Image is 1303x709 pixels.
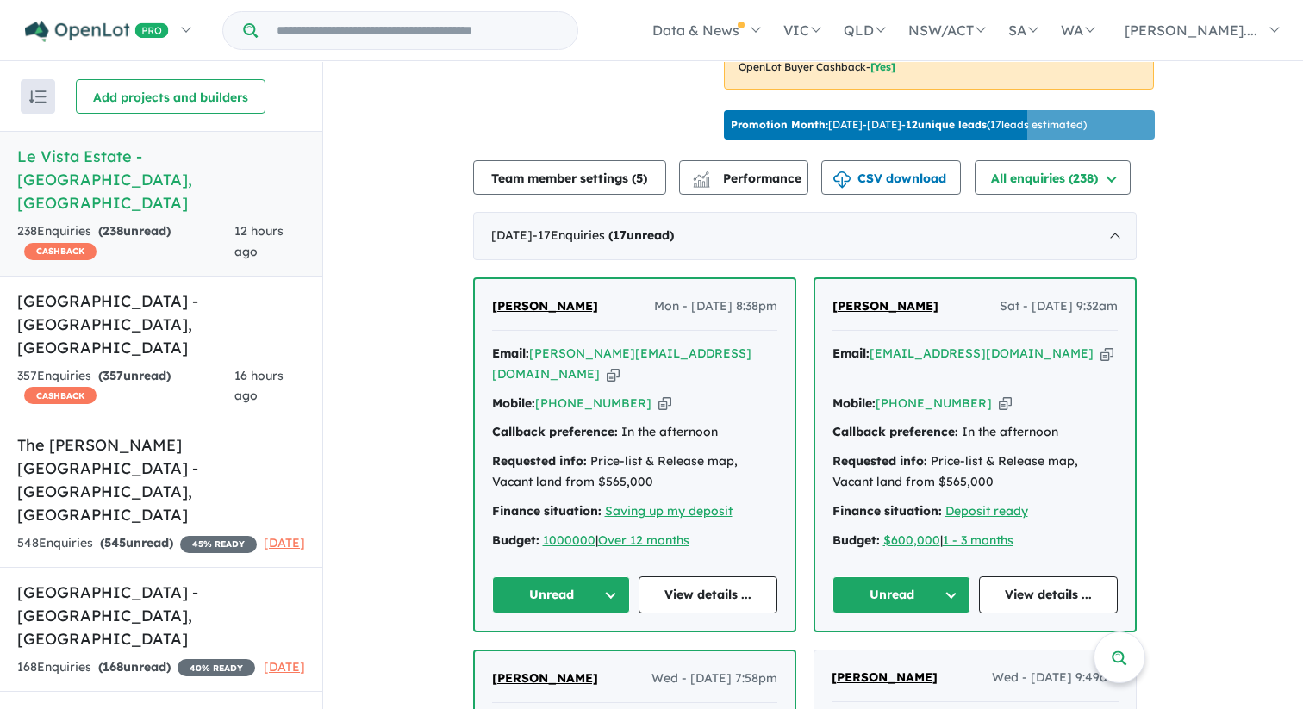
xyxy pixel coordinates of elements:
[98,659,171,675] strong: ( unread)
[883,532,940,548] a: $600,000
[234,223,284,259] span: 12 hours ago
[25,21,169,42] img: Openlot PRO Logo White
[605,503,733,519] u: Saving up my deposit
[492,298,598,314] span: [PERSON_NAME]
[29,90,47,103] img: sort.svg
[492,503,602,519] strong: Finance situation:
[180,536,257,553] span: 45 % READY
[832,453,927,469] strong: Requested info:
[492,532,539,548] strong: Budget:
[1100,345,1113,363] button: Copy
[98,223,171,239] strong: ( unread)
[543,532,595,548] a: 1000000
[945,503,1028,519] a: Deposit ready
[975,160,1131,195] button: All enquiries (238)
[979,576,1118,613] a: View details ...
[492,453,587,469] strong: Requested info:
[739,60,866,73] u: OpenLot Buyer Cashback
[821,160,961,195] button: CSV download
[1125,22,1257,39] span: [PERSON_NAME]....
[492,296,598,317] a: [PERSON_NAME]
[473,160,666,195] button: Team member settings (5)
[17,221,234,263] div: 238 Enquir ies
[98,368,171,383] strong: ( unread)
[832,395,876,411] strong: Mobile:
[17,533,257,554] div: 548 Enquir ies
[651,669,777,689] span: Wed - [DATE] 7:58pm
[943,532,1013,548] a: 1 - 3 months
[492,576,631,613] button: Unread
[731,118,828,131] b: Promotion Month:
[103,223,123,239] span: 238
[870,60,895,73] span: [Yes]
[639,576,777,613] a: View details ...
[992,668,1119,688] span: Wed - [DATE] 9:49am
[17,581,305,650] h5: [GEOGRAPHIC_DATA] - [GEOGRAPHIC_DATA] , [GEOGRAPHIC_DATA]
[832,298,938,314] span: [PERSON_NAME]
[264,535,305,550] span: [DATE]
[832,345,870,361] strong: Email:
[535,395,651,411] a: [PHONE_NUMBER]
[492,670,598,686] span: [PERSON_NAME]
[492,424,618,439] strong: Callback preference:
[1000,296,1118,317] span: Sat - [DATE] 9:32am
[608,227,674,243] strong: ( unread)
[832,531,1118,551] div: |
[607,365,620,383] button: Copy
[833,171,851,189] img: download icon
[234,368,284,404] span: 16 hours ago
[103,659,123,675] span: 168
[876,395,992,411] a: [PHONE_NUMBER]
[492,395,535,411] strong: Mobile:
[906,118,987,131] b: 12 unique leads
[17,433,305,526] h5: The [PERSON_NAME][GEOGRAPHIC_DATA] - [GEOGRAPHIC_DATA] , [GEOGRAPHIC_DATA]
[492,669,598,689] a: [PERSON_NAME]
[832,576,971,613] button: Unread
[832,422,1118,443] div: In the afternoon
[261,12,574,49] input: Try estate name, suburb, builder or developer
[24,243,97,260] span: CASHBACK
[731,117,1087,133] p: [DATE] - [DATE] - ( 17 leads estimated)
[693,171,708,181] img: line-chart.svg
[654,296,777,317] span: Mon - [DATE] 8:38pm
[533,227,674,243] span: - 17 Enquir ies
[832,451,1118,493] div: Price-list & Release map, Vacant land from $565,000
[658,395,671,413] button: Copy
[103,368,123,383] span: 357
[17,289,305,359] h5: [GEOGRAPHIC_DATA] - [GEOGRAPHIC_DATA] , [GEOGRAPHIC_DATA]
[104,535,126,550] span: 545
[17,366,234,407] div: 357 Enquir ies
[832,532,880,548] strong: Budget:
[832,503,942,519] strong: Finance situation:
[492,422,777,443] div: In the afternoon
[636,171,643,186] span: 5
[17,145,305,215] h5: Le Vista Estate - [GEOGRAPHIC_DATA] , [GEOGRAPHIC_DATA]
[492,531,777,551] div: |
[598,532,689,548] a: Over 12 months
[492,451,777,493] div: Price-list & Release map, Vacant land from $565,000
[473,212,1137,260] div: [DATE]
[76,79,265,114] button: Add projects and builders
[100,535,173,550] strong: ( unread)
[178,659,255,676] span: 40 % READY
[695,171,801,186] span: Performance
[492,345,751,382] a: [PERSON_NAME][EMAIL_ADDRESS][DOMAIN_NAME]
[832,668,938,688] a: [PERSON_NAME]
[492,345,529,361] strong: Email:
[264,659,305,675] span: [DATE]
[999,395,1012,413] button: Copy
[832,669,938,685] span: [PERSON_NAME]
[693,177,710,188] img: bar-chart.svg
[679,160,808,195] button: Performance
[24,387,97,404] span: CASHBACK
[832,424,958,439] strong: Callback preference:
[832,296,938,317] a: [PERSON_NAME]
[17,657,255,678] div: 168 Enquir ies
[870,345,1094,361] a: [EMAIL_ADDRESS][DOMAIN_NAME]
[613,227,627,243] span: 17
